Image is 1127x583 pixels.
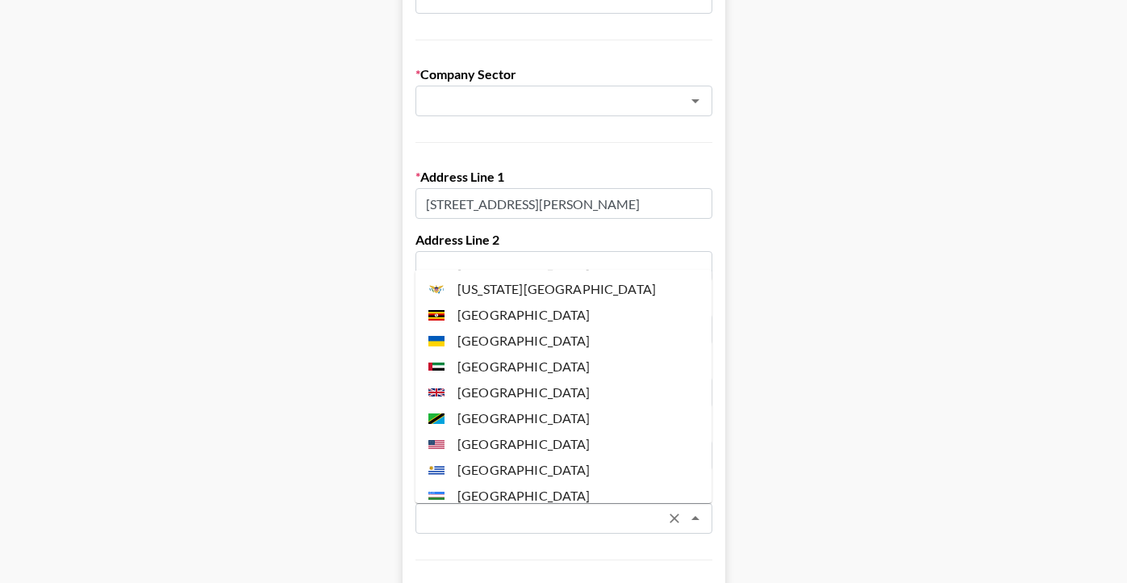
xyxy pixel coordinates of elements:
li: [GEOGRAPHIC_DATA] [415,380,712,405]
li: [GEOGRAPHIC_DATA] [415,457,712,483]
li: [GEOGRAPHIC_DATA] [415,302,712,328]
label: Address Line 1 [415,169,712,185]
label: Company Sector [415,66,712,82]
button: Close [684,507,707,530]
button: Clear [663,507,686,530]
li: [GEOGRAPHIC_DATA] [415,405,712,431]
li: [GEOGRAPHIC_DATA] [415,483,712,509]
label: Address Line 2 [415,232,712,248]
li: [GEOGRAPHIC_DATA] [415,328,712,354]
button: Open [684,90,707,112]
li: [US_STATE][GEOGRAPHIC_DATA] [415,276,712,302]
li: [GEOGRAPHIC_DATA] [415,431,712,457]
li: [GEOGRAPHIC_DATA] [415,354,712,380]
